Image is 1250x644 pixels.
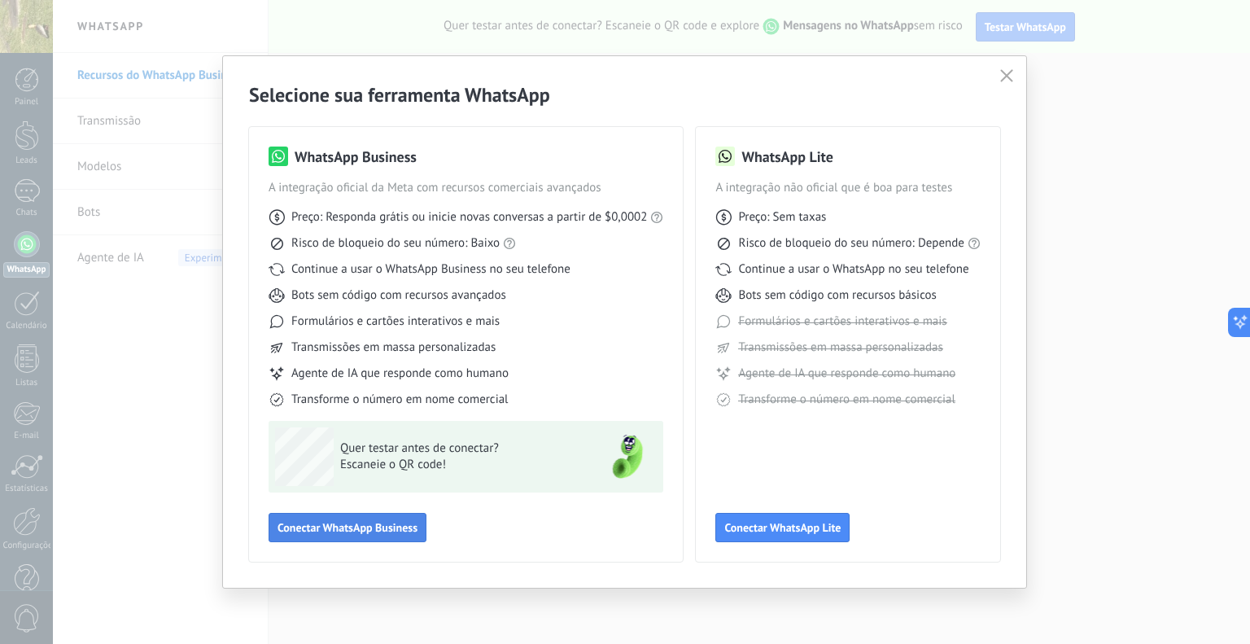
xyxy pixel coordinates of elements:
span: Transmissões em massa personalizadas [291,340,496,356]
h2: Selecione sua ferramenta WhatsApp [249,82,1000,107]
span: Bots sem código com recursos avançados [291,287,506,304]
span: Transforme o número em nome comercial [738,392,955,408]
img: green-phone.png [598,427,657,486]
span: A integração oficial da Meta com recursos comerciais avançados [269,180,663,196]
span: Risco de bloqueio do seu número: Baixo [291,235,500,252]
span: Quer testar antes de conectar? [340,440,578,457]
span: Agente de IA que responde como humano [738,366,955,382]
span: Transforme o número em nome comercial [291,392,508,408]
span: Formulários e cartões interativos e mais [291,313,500,330]
span: Conectar WhatsApp Lite [724,522,841,533]
span: Bots sem código com recursos básicos [738,287,936,304]
h3: WhatsApp Lite [741,147,833,167]
span: A integração não oficial que é boa para testes [715,180,981,196]
span: Transmissões em massa personalizadas [738,340,942,356]
span: Preço: Responda grátis ou inicie novas conversas a partir de $0,0002 [291,209,647,226]
button: Conectar WhatsApp Lite [715,513,850,542]
span: Formulários e cartões interativos e mais [738,313,946,330]
span: Preço: Sem taxas [738,209,826,226]
span: Continue a usar o WhatsApp no seu telefone [738,261,968,278]
span: Risco de bloqueio do seu número: Depende [738,235,964,252]
button: Conectar WhatsApp Business [269,513,426,542]
span: Conectar WhatsApp Business [278,522,417,533]
span: Escaneie o QR code! [340,457,578,473]
span: Agente de IA que responde como humano [291,366,509,382]
span: Continue a usar o WhatsApp Business no seu telefone [291,261,570,278]
h3: WhatsApp Business [295,147,417,167]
